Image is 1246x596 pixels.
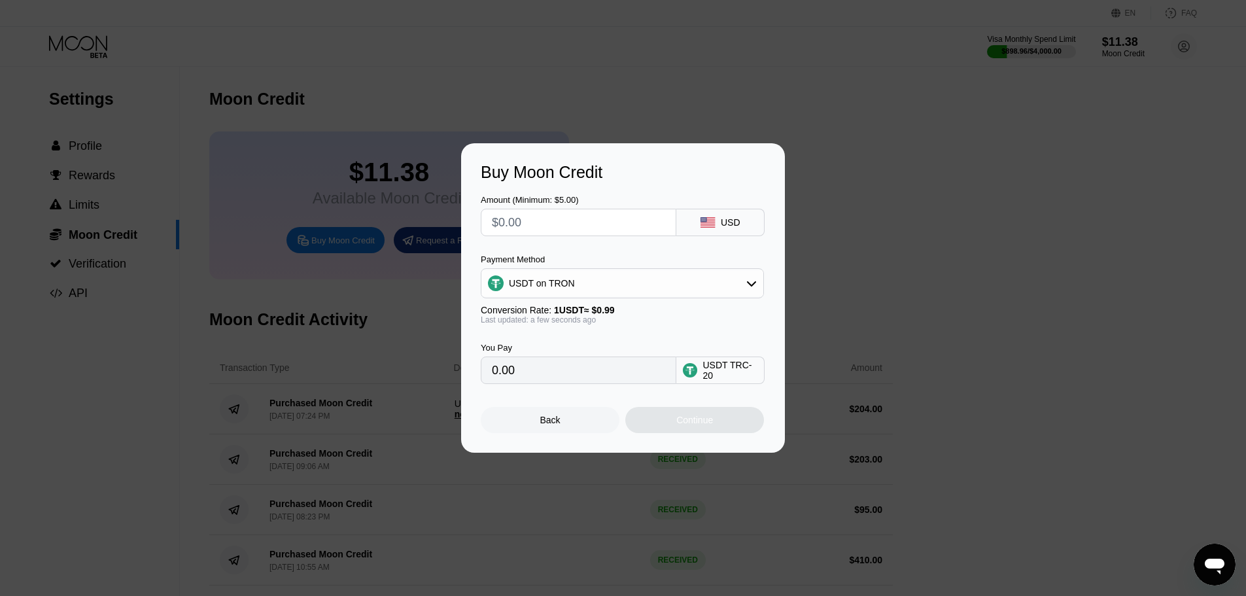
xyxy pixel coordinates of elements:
[702,360,757,381] div: USDT TRC-20
[481,270,763,296] div: USDT on TRON
[554,305,615,315] span: 1 USDT ≈ $0.99
[509,278,575,289] div: USDT on TRON
[481,254,764,264] div: Payment Method
[481,195,676,205] div: Amount (Minimum: $5.00)
[1194,544,1236,586] iframe: Button to launch messaging window
[481,315,764,324] div: Last updated: a few seconds ago
[481,407,619,433] div: Back
[481,343,676,353] div: You Pay
[481,163,765,182] div: Buy Moon Credit
[540,415,561,425] div: Back
[721,217,740,228] div: USD
[492,209,665,236] input: $0.00
[481,305,764,315] div: Conversion Rate:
